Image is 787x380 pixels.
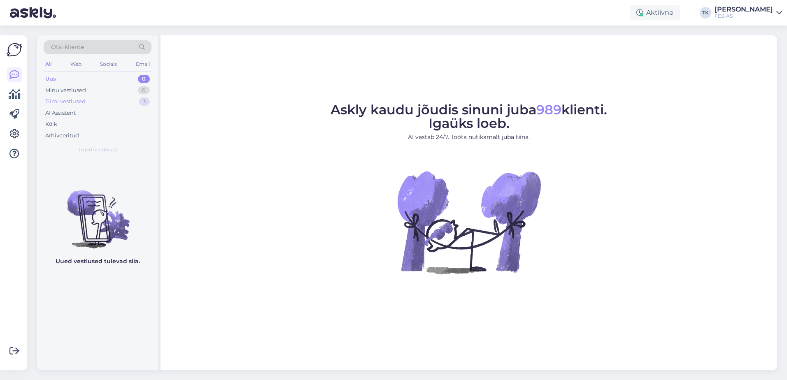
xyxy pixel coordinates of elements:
[715,6,773,13] div: [PERSON_NAME]
[331,133,607,141] p: AI vastab 24/7. Tööta nutikamalt juba täna.
[138,75,150,83] div: 0
[45,109,76,117] div: AI Assistent
[139,97,150,106] div: 3
[37,176,158,250] img: No chats
[45,132,79,140] div: Arhiveeritud
[69,59,83,70] div: Web
[715,13,773,19] div: FEB AS
[51,43,84,51] span: Otsi kliente
[45,97,86,106] div: Tiimi vestlused
[700,7,711,19] div: TK
[79,146,117,153] span: Uued vestlused
[7,42,22,58] img: Askly Logo
[395,148,543,296] img: No Chat active
[715,6,782,19] a: [PERSON_NAME]FEB AS
[536,102,561,118] span: 989
[45,86,86,95] div: Minu vestlused
[45,120,57,128] div: Kõik
[56,257,140,266] p: Uued vestlused tulevad siia.
[98,59,119,70] div: Socials
[138,86,150,95] div: 0
[331,102,607,131] span: Askly kaudu jõudis sinuni juba klienti. Igaüks loeb.
[45,75,56,83] div: Uus
[44,59,53,70] div: All
[134,59,151,70] div: Email
[630,5,680,20] div: Aktiivne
